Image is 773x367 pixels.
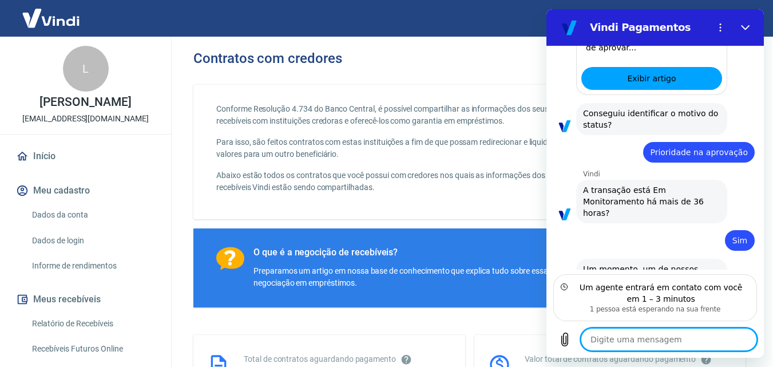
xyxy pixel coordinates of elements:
[216,247,244,270] img: Ícone com um ponto de interrogação.
[401,354,412,365] svg: Esses contratos não se referem à Vindi, mas sim a outras instituições.
[216,169,571,194] p: Abaixo estão todos os contratos que você possui com credores nos quais as informações dos seus re...
[14,178,157,203] button: Meu cadastro
[253,247,659,258] div: O que é a negocição de recebíveis?
[27,203,157,227] a: Dados da conta
[14,1,88,35] img: Vindi
[22,113,149,125] p: [EMAIL_ADDRESS][DOMAIN_NAME]
[546,9,764,358] iframe: Janela de mensagens
[700,354,712,365] svg: O valor comprometido não se refere a pagamentos pendentes na Vindi e sim como garantia a outras i...
[63,46,109,92] div: L
[14,287,157,312] button: Meus recebíveis
[27,229,157,252] a: Dados de login
[14,144,157,169] a: Início
[27,254,157,278] a: Informe de rendimentos
[244,353,451,365] div: Total de contratos aguardando pagamento
[27,312,157,336] a: Relatório de Recebíveis
[193,50,342,66] h3: Contratos com credores
[39,96,131,108] p: [PERSON_NAME]
[216,103,571,127] p: Conforme Resolução 4.734 do Banco Central, é possível compartilhar as informações dos seus recebí...
[216,136,571,160] p: Para isso, são feitos contratos com estas instituições a fim de que possam redirecionar e liquida...
[718,8,759,29] button: Sair
[525,353,732,365] div: Valor total de contratos aguardando pagamento
[27,337,157,361] a: Recebíveis Futuros Online
[253,265,659,289] div: Preparamos um artigo em nossa base de conhecimento que explica tudo sobre essa nova modalidade de...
